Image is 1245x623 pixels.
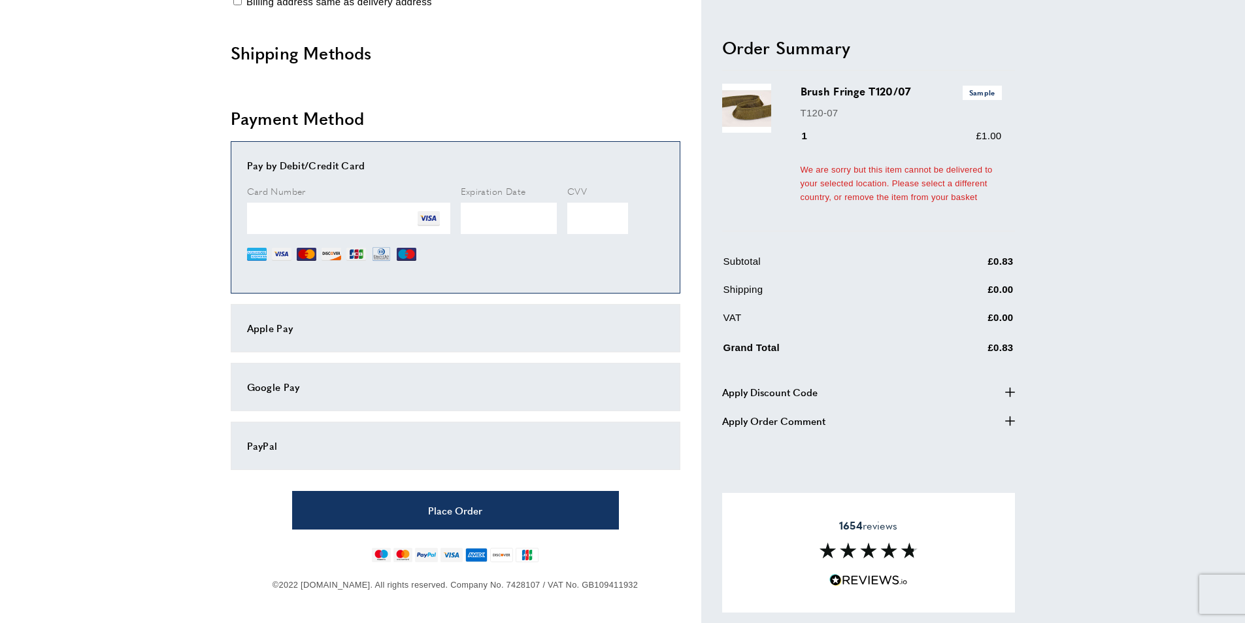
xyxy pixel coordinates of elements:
[723,309,922,335] td: VAT
[346,244,366,264] img: JCB.png
[247,379,664,395] div: Google Pay
[722,35,1015,59] h2: Order Summary
[440,548,462,562] img: visa
[247,438,664,454] div: PayPal
[465,548,488,562] img: american-express
[829,574,908,586] img: Reviews.io 5 stars
[372,548,391,562] img: maestro
[801,105,1002,120] p: T120-07
[292,491,619,530] button: Place Order
[415,548,438,562] img: paypal
[418,207,440,229] img: VI.png
[723,337,922,365] td: Grand Total
[247,320,664,336] div: Apple Pay
[272,244,291,264] img: VI.png
[722,413,825,429] span: Apply Order Comment
[722,384,818,400] span: Apply Discount Code
[231,107,680,130] h2: Payment Method
[923,281,1014,307] td: £0.00
[247,203,450,234] iframe: Secure Credit Card Frame - Credit Card Number
[923,337,1014,365] td: £0.83
[801,128,826,144] div: 1
[801,163,1002,204] div: We are sorry but this item cannot be delivered to your selected location. Please select a differe...
[820,543,918,558] img: Reviews section
[976,130,1001,141] span: £1.00
[461,184,526,197] span: Expiration Date
[516,548,539,562] img: jcb
[923,253,1014,278] td: £0.83
[273,580,638,590] span: ©2022 [DOMAIN_NAME]. All rights reserved. Company No. 7428107 / VAT No. GB109411932
[963,86,1002,99] span: Sample
[461,203,557,234] iframe: Secure Credit Card Frame - Expiration Date
[371,244,392,264] img: DN.png
[247,244,267,264] img: AE.png
[567,203,628,234] iframe: Secure Credit Card Frame - CVV
[723,253,922,278] td: Subtotal
[723,281,922,307] td: Shipping
[839,518,897,531] span: reviews
[231,41,680,65] h2: Shipping Methods
[567,184,587,197] span: CVV
[801,84,1002,99] h3: Brush Fringe T120/07
[722,84,771,133] img: Brush Fringe T120/07
[393,548,412,562] img: mastercard
[247,158,664,173] div: Pay by Debit/Credit Card
[322,244,341,264] img: DI.png
[923,309,1014,335] td: £0.00
[490,548,513,562] img: discover
[297,244,316,264] img: MC.png
[247,184,306,197] span: Card Number
[839,517,863,532] strong: 1654
[397,244,416,264] img: MI.png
